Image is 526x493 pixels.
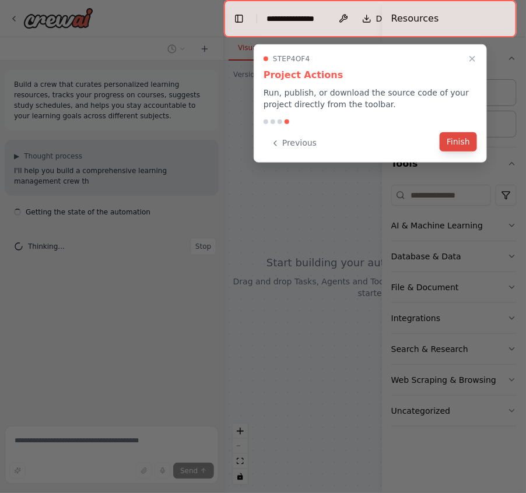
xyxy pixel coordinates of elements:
[440,132,477,152] button: Finish
[231,10,247,27] button: Hide left sidebar
[465,52,479,66] button: Close walkthrough
[273,54,310,64] span: Step 4 of 4
[264,68,477,82] h3: Project Actions
[264,87,477,110] p: Run, publish, or download the source code of your project directly from the toolbar.
[264,133,324,153] button: Previous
